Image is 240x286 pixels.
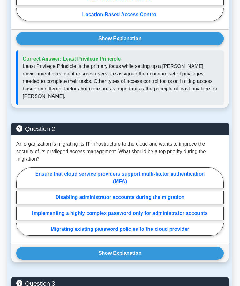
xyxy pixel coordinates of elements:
[16,207,224,220] label: Implementing a highly complex password only for administrator accounts
[23,63,219,100] p: Least Privilege Principle is the primary focus while setting up a [PERSON_NAME] environment becau...
[16,140,224,163] p: An organization is migrating its IT infrastructure to the cloud and wants to improve the security...
[16,223,224,236] label: Migrating existing password policies to the cloud provider
[16,247,224,260] button: Show Explanation
[16,8,224,21] label: Location-Based Access Control
[16,191,224,204] label: Disabling administrator accounts during the migration
[16,32,224,45] button: Show Explanation
[23,56,121,61] span: Correct Answer: Least Privilege Principle
[16,125,224,133] h5: Question 2
[16,167,224,188] label: Ensure that cloud service providers support multi-factor authentication (MFA)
